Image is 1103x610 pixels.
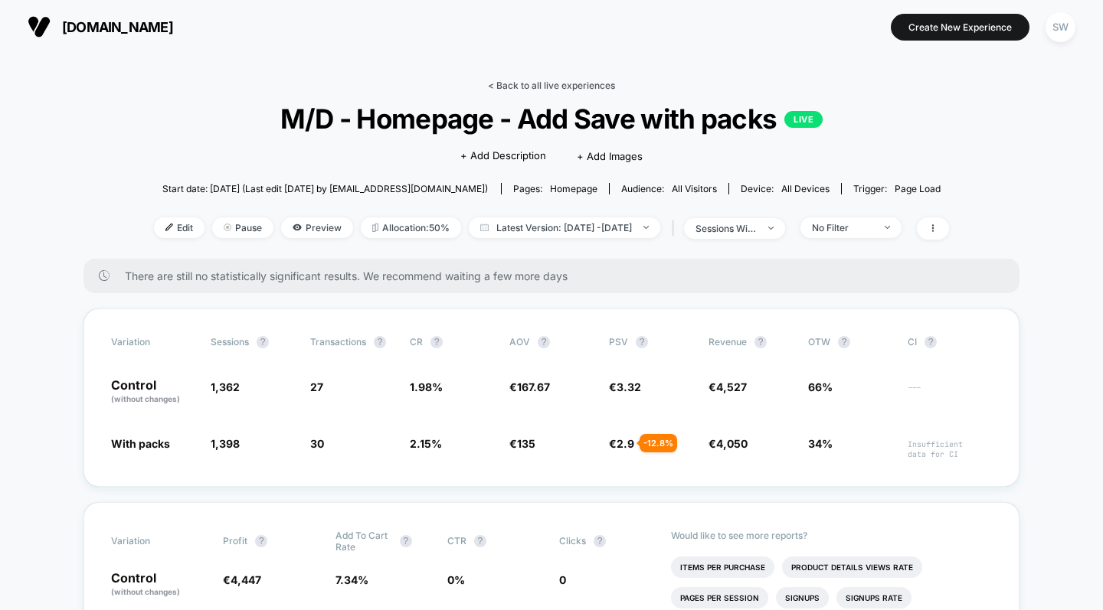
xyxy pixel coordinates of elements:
[410,380,443,393] span: 1.98 %
[1046,12,1075,42] div: SW
[925,336,937,348] button: ?
[211,380,240,393] span: 1,362
[474,535,486,547] button: ?
[111,437,170,450] span: With packs
[808,380,833,393] span: 66%
[716,380,747,393] span: 4,527
[125,269,989,282] span: There are still no statistically significant results. We recommend waiting a few more days
[776,587,829,608] li: Signups
[509,380,550,393] span: €
[853,183,941,194] div: Trigger:
[716,437,748,450] span: 4,050
[784,111,823,128] p: LIVE
[577,150,643,162] span: + Add Images
[709,380,747,393] span: €
[559,573,566,586] span: 0
[361,217,461,238] span: Allocation: 50%
[538,336,550,348] button: ?
[895,183,941,194] span: Page Load
[671,587,768,608] li: Pages Per Session
[410,336,423,347] span: CR
[400,535,412,547] button: ?
[410,437,442,450] span: 2.15 %
[517,437,535,450] span: 135
[513,183,597,194] div: Pages:
[908,439,992,459] span: Insufficient data for CI
[211,437,240,450] span: 1,398
[621,183,717,194] div: Audience:
[808,336,892,348] span: OTW
[111,394,180,403] span: (without changes)
[885,226,890,229] img: end
[908,383,992,405] span: ---
[617,380,641,393] span: 3.32
[255,535,267,547] button: ?
[310,437,324,450] span: 30
[594,535,606,547] button: ?
[165,223,173,231] img: edit
[211,336,249,347] span: Sessions
[257,336,269,348] button: ?
[28,15,51,38] img: Visually logo
[223,573,261,586] span: €
[550,183,597,194] span: homepage
[709,437,748,450] span: €
[372,223,378,232] img: rebalance
[162,183,488,194] span: Start date: [DATE] (Last edit [DATE] by [EMAIL_ADDRESS][DOMAIN_NAME])
[617,437,634,450] span: 2.9
[111,587,180,596] span: (without changes)
[480,223,489,231] img: calendar
[636,336,648,348] button: ?
[111,336,195,348] span: Variation
[609,380,641,393] span: €
[374,336,386,348] button: ?
[335,530,392,553] span: Add To Cart Rate
[430,336,443,348] button: ?
[281,217,353,238] span: Preview
[447,573,465,586] span: 0 %
[111,379,195,405] p: Control
[609,437,634,450] span: €
[509,437,535,450] span: €
[908,336,992,348] span: CI
[609,336,628,347] span: PSV
[668,217,684,240] span: |
[812,222,873,233] div: No Filter
[223,535,247,546] span: Profit
[231,573,261,586] span: 4,447
[836,587,912,608] li: Signups Rate
[469,217,660,238] span: Latest Version: [DATE] - [DATE]
[447,535,466,546] span: CTR
[23,15,178,39] button: [DOMAIN_NAME]
[335,573,368,586] span: 7.34 %
[672,183,717,194] span: All Visitors
[517,380,550,393] span: 167.67
[709,336,747,347] span: Revenue
[768,227,774,230] img: end
[640,434,677,452] div: - 12.8 %
[154,217,205,238] span: Edit
[754,336,767,348] button: ?
[111,530,195,553] span: Variation
[509,336,530,347] span: AOV
[1041,11,1080,43] button: SW
[62,19,173,35] span: [DOMAIN_NAME]
[782,556,922,578] li: Product Details Views Rate
[728,183,841,194] span: Device:
[781,183,830,194] span: all devices
[559,535,586,546] span: Clicks
[671,556,774,578] li: Items Per Purchase
[891,14,1029,41] button: Create New Experience
[310,380,323,393] span: 27
[460,148,546,164] span: + Add Description
[643,226,649,229] img: end
[194,103,909,135] span: M/D - Homepage - Add Save with packs
[808,437,833,450] span: 34%
[838,336,850,348] button: ?
[488,80,615,91] a: < Back to all live experiences
[212,217,273,238] span: Pause
[224,223,231,231] img: end
[310,336,366,347] span: Transactions
[111,572,208,598] p: Control
[671,530,992,541] p: Would like to see more reports?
